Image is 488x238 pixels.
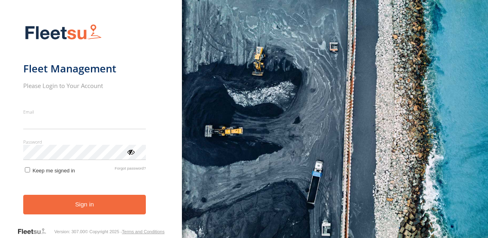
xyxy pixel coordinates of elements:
[127,148,135,156] div: ViewPassword
[23,195,146,214] button: Sign in
[23,62,146,75] h1: Fleet Management
[54,229,85,234] div: Version: 307.00
[23,139,146,145] label: Password
[32,168,75,174] span: Keep me signed in
[115,166,146,174] a: Forgot password?
[23,82,146,90] h2: Please Login to Your Account
[25,167,30,172] input: Keep me signed in
[85,229,165,234] div: © Copyright 2025 -
[23,109,146,115] label: Email
[17,228,54,236] a: Visit our Website
[122,229,164,234] a: Terms and Conditions
[23,22,103,43] img: Fleetsu
[23,19,159,227] form: main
